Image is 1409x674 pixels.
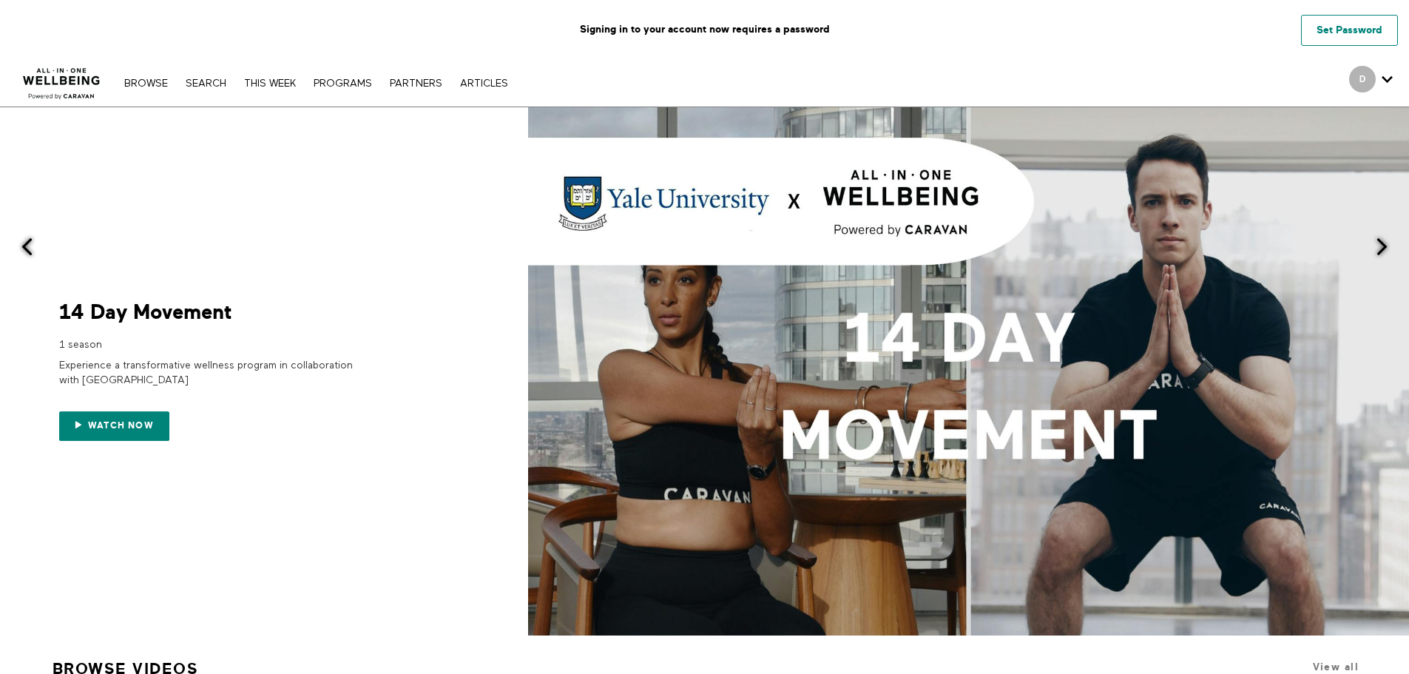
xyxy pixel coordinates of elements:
[117,78,175,89] a: Browse
[382,78,450,89] a: PARTNERS
[17,57,107,101] img: CARAVAN
[306,78,379,89] a: PROGRAMS
[1301,15,1398,46] a: Set Password
[453,78,516,89] a: ARTICLES
[117,75,515,90] nav: Primary
[178,78,234,89] a: Search
[1338,59,1404,107] div: Secondary
[11,11,1398,48] p: Signing in to your account now requires a password
[237,78,303,89] a: THIS WEEK
[1313,661,1359,673] a: View all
